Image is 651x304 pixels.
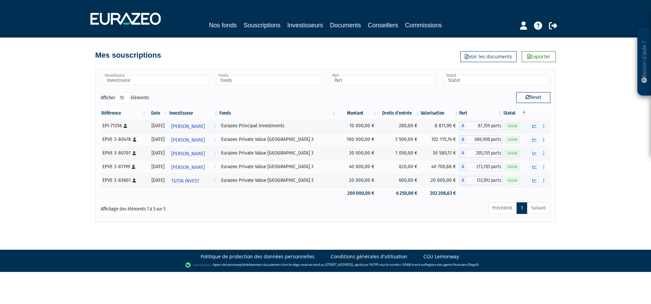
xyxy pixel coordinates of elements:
[421,187,459,199] td: 202 208,63 €
[169,107,219,119] th: Investisseur: activer pour trier la colonne par ordre croissant
[221,136,334,143] div: Eurazeo Private Value [GEOGRAPHIC_DATA] 3
[459,135,503,144] div: A - Eurazeo Private Value Europe 3
[102,122,145,129] div: EPI-71356
[124,124,127,128] i: [Français] Personne physique
[378,146,421,160] td: 1 050,00 €
[133,137,136,142] i: [Français] Personne physique
[516,92,550,103] button: Reset
[330,20,361,30] a: Documents
[337,133,378,146] td: 100 000,00 €
[221,122,334,129] div: Eurazeo Principal Investments
[331,253,407,260] a: Conditions générales d'utilisation
[368,20,398,30] a: Conseillers
[102,136,145,143] div: EPVE 3-80478
[503,107,526,119] th: Statut : activer pour trier la colonne par ordre d&eacute;croissant
[337,174,378,187] td: 20 000,00 €
[505,150,520,157] span: Valide
[421,174,459,187] td: 20 000,00 €
[421,160,459,174] td: 40 700,88 €
[466,135,503,144] span: 686,908 parts
[169,146,219,160] a: [PERSON_NAME]
[505,177,520,184] span: Valide
[95,51,161,59] h4: Mes souscriptions
[132,151,136,155] i: [Français] Personne physique
[459,176,466,185] span: A
[459,149,503,158] div: A - Eurazeo Private Value Europe 3
[149,163,166,170] div: [DATE]
[378,133,421,146] td: 3 500,00 €
[149,149,166,157] div: [DATE]
[102,177,145,184] div: EPVE 3-83601
[214,147,216,160] i: Voir l'investisseur
[287,20,323,30] a: Investisseurs
[459,162,466,171] span: A
[423,253,459,260] a: CGU Lemonway
[149,177,166,184] div: [DATE]
[101,92,149,104] label: Afficher éléments
[640,31,648,92] p: Besoin d'aide ?
[171,147,205,160] span: [PERSON_NAME]
[244,20,280,31] a: Souscriptions
[378,174,421,187] td: 600,00 €
[337,119,378,133] td: 10 000,00 €
[90,13,161,25] img: 1732889491-logotype_eurazeo_blanc_rvb.png
[214,175,216,187] i: Voir l'investisseur
[149,122,166,129] div: [DATE]
[169,174,219,187] a: TUTIN INVEST
[522,51,556,62] a: Exporter
[466,176,503,185] span: 133,592 parts
[171,161,205,174] span: [PERSON_NAME]
[459,107,503,119] th: Part: activer pour trier la colonne par ordre croissant
[102,163,145,170] div: EPVE 3-81199
[214,120,216,133] i: Voir l'investisseur
[378,187,421,199] td: 6 250,00 €
[209,20,237,30] a: Nos fonds
[421,146,459,160] td: 30 580,11 €
[337,160,378,174] td: 40 000,00 €
[459,135,466,144] span: A
[169,119,219,133] a: [PERSON_NAME]
[421,119,459,133] td: 8 811,90 €
[171,120,205,133] span: [PERSON_NAME]
[505,164,520,170] span: Valide
[214,134,216,146] i: Voir l'investisseur
[378,107,421,119] th: Droits d'entrée: activer pour trier la colonne par ordre croissant
[101,202,282,213] div: Affichage des éléments 1 à 5 sur 5
[505,123,520,129] span: Valide
[466,121,503,130] span: 87,359 parts
[517,202,527,214] a: 1
[147,107,169,119] th: Date: activer pour trier la colonne par ordre croissant
[214,161,216,174] i: Voir l'investisseur
[149,136,166,143] div: [DATE]
[378,160,421,174] td: 820,00 €
[169,133,219,146] a: [PERSON_NAME]
[466,149,503,158] span: 205,705 parts
[337,146,378,160] td: 30 000,00 €
[171,134,205,146] span: [PERSON_NAME]
[102,149,145,157] div: EPVE 3-80707
[425,262,479,267] a: Registre des agents financiers (Regafi)
[378,119,421,133] td: 280,00 €
[132,178,136,183] i: [Français] Personne physique
[459,176,503,185] div: A - Eurazeo Private Value Europe 3
[460,51,517,62] a: Voir les documents
[185,262,212,269] img: logo-lemonway.png
[219,107,337,119] th: Fonds: activer pour trier la colonne par ordre croissant
[421,107,459,119] th: Valorisation: activer pour trier la colonne par ordre croissant
[459,121,466,130] span: A
[169,160,219,174] a: [PERSON_NAME]
[221,149,334,157] div: Eurazeo Private Value [GEOGRAPHIC_DATA] 3
[7,262,644,269] div: - Agent de (établissement de paiement dont le siège social est situé au [STREET_ADDRESS], agréé p...
[459,162,503,171] div: A - Eurazeo Private Value Europe 3
[505,136,520,143] span: Valide
[421,133,459,146] td: 102 115,74 €
[201,253,315,260] a: Politique de protection des données personnelles
[337,107,378,119] th: Montant: activer pour trier la colonne par ordre croissant
[221,163,334,170] div: Eurazeo Private Value [GEOGRAPHIC_DATA] 3
[221,177,334,184] div: Eurazeo Private Value [GEOGRAPHIC_DATA] 3
[226,262,242,267] a: Lemonway
[405,20,442,30] a: Commissions
[171,175,199,187] span: TUTIN INVEST
[132,165,135,169] i: [Français] Personne physique
[459,121,503,130] div: A - Eurazeo Principal Investments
